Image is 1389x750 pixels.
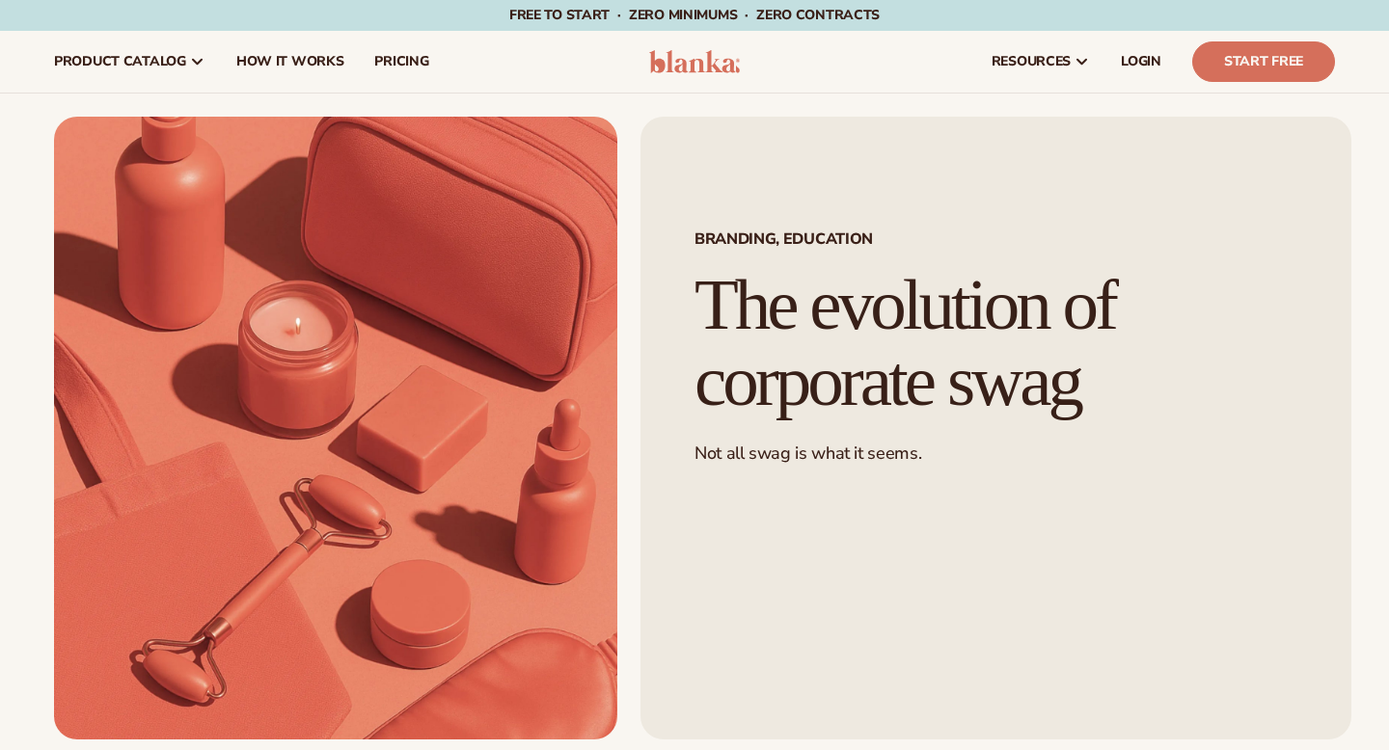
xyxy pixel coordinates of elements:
[1192,41,1335,82] a: Start Free
[694,442,1297,465] p: Not all swag is what it seems.
[1105,31,1177,93] a: LOGIN
[236,54,344,69] span: How It Works
[54,117,617,739] img: Flatlay of coral-colored self-care items including a candle, face roller, dropper bottle, bar soa...
[39,31,221,93] a: product catalog
[359,31,444,93] a: pricing
[509,6,880,24] span: Free to start · ZERO minimums · ZERO contracts
[976,31,1105,93] a: resources
[649,50,741,73] img: logo
[694,231,1297,247] span: Branding, Education
[1121,54,1161,69] span: LOGIN
[374,54,428,69] span: pricing
[694,267,1297,419] h1: The evolution of corporate swag
[221,31,360,93] a: How It Works
[992,54,1071,69] span: resources
[54,54,186,69] span: product catalog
